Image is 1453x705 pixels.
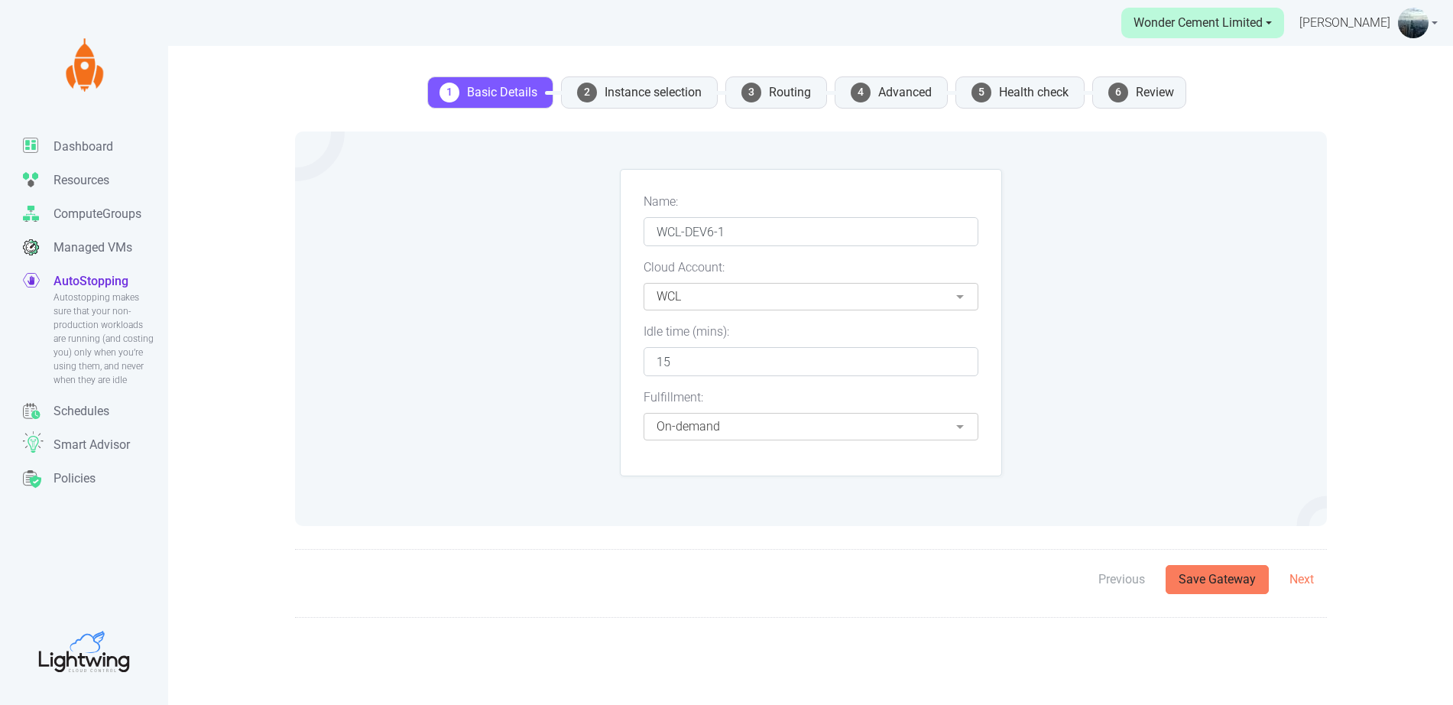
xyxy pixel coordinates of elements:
a: ComputeGroups [23,197,168,231]
input: Enter gateway name [644,217,978,246]
li: Basic Details [427,76,553,109]
span: 4 [851,83,871,102]
button: Next [1276,565,1327,594]
a: AutoStoppingAutostopping makes sure that your non-production workloads are running (and costing y... [23,265,168,395]
p: AutoStopping [54,272,128,291]
p: Schedules [54,402,109,421]
span: Autostopping makes sure that your non-production workloads are running (and costing you) only whe... [54,291,157,387]
a: Schedules [23,395,168,428]
p: Dashboard [54,138,113,156]
span: 3 [741,83,761,102]
p: ComputeGroups [54,205,141,223]
button: Save Gateway [1166,565,1269,594]
a: Dashboard [23,130,168,164]
span: 5 [971,83,991,102]
input: Enter idle time [644,347,978,376]
a: Wonder Cement Limited [1121,8,1284,38]
li: Health check [955,76,1085,109]
li: Advanced [835,76,948,109]
li: Review [1092,76,1186,109]
p: Managed VMs [54,239,132,257]
label: Cloud Account: [644,258,725,277]
span: 2 [577,83,597,102]
label: Name: [644,193,678,211]
a: Resources [23,164,168,197]
span: [PERSON_NAME] [1299,14,1390,32]
li: Instance selection [561,76,718,109]
span: 1 [439,83,459,102]
a: Policies [23,462,168,495]
li: Routing [725,76,827,109]
span: 6 [1108,83,1128,102]
p: Policies [54,469,96,488]
img: Lightwing [57,38,111,92]
a: Managed VMs [23,231,168,265]
a: Smart Advisor [23,428,168,462]
label: Idle time (mins): [644,323,729,341]
p: Resources [54,171,109,190]
label: Fulfillment: [644,388,703,407]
